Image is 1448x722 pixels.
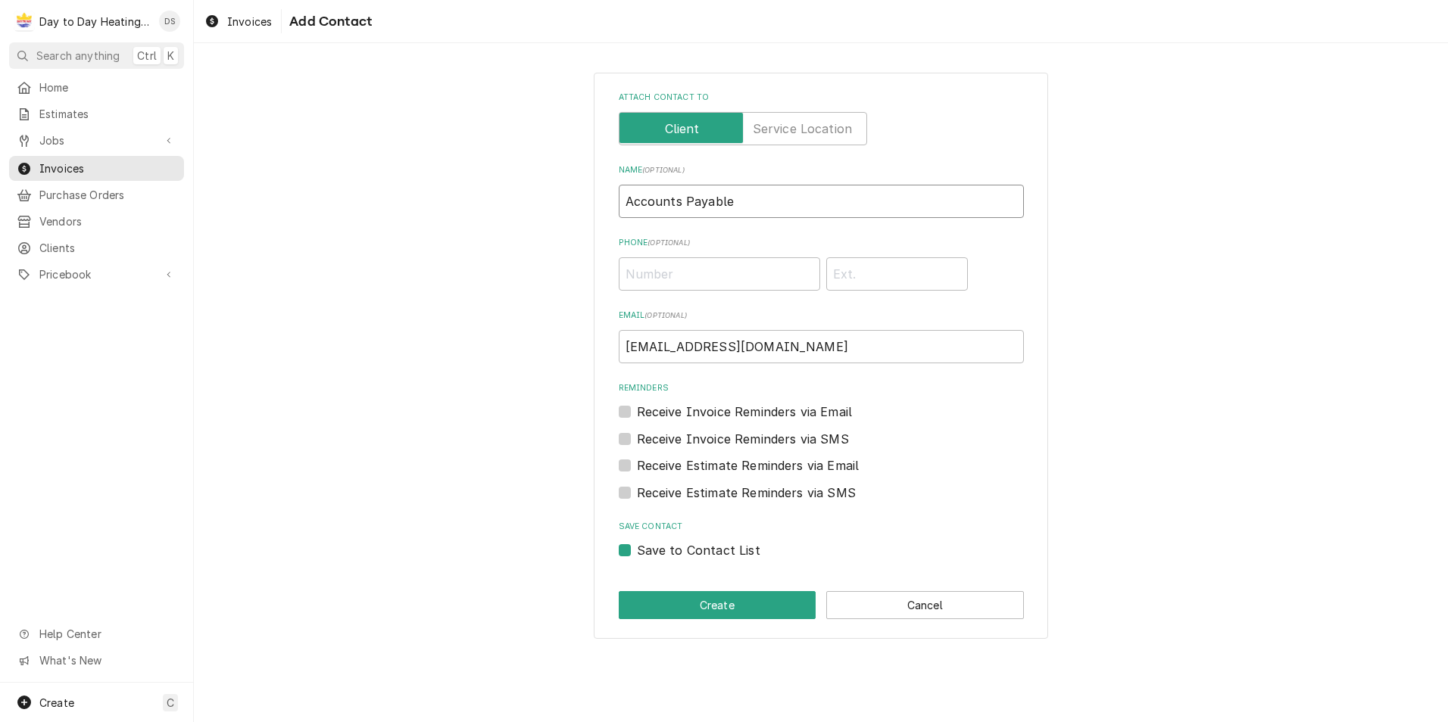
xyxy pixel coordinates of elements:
[594,73,1048,639] div: Contact Create/Update
[637,456,860,475] label: Receive Estimate Reminders via Email
[14,11,35,32] div: D
[644,311,687,319] span: ( optional )
[619,164,1024,176] label: Name
[9,42,184,69] button: Search anythingCtrlK
[9,182,184,207] a: Purchase Orders
[36,48,120,64] span: Search anything
[619,237,1024,291] div: Phone
[39,14,151,30] div: Day to Day Heating and Cooling
[39,160,176,176] span: Invoices
[619,310,1024,322] label: Email
[637,403,853,421] label: Receive Invoice Reminders via Email
[39,266,154,282] span: Pricebook
[619,591,1024,619] div: Button Group
[619,92,1024,104] label: Attach contact to
[39,79,176,95] span: Home
[619,92,1024,145] div: Attach contact to
[9,648,184,673] a: Go to What's New
[9,156,184,181] a: Invoices
[648,238,690,247] span: ( optional )
[9,128,184,153] a: Go to Jobs
[637,484,856,502] label: Receive Estimate Reminders via SMS
[9,101,184,126] a: Estimates
[9,209,184,234] a: Vendors
[137,48,157,64] span: Ctrl
[39,106,176,122] span: Estimates
[39,187,176,203] span: Purchase Orders
[285,11,372,32] span: Add Contact
[39,213,176,229] span: Vendors
[159,11,180,32] div: DS
[9,262,184,287] a: Go to Pricebook
[39,696,74,709] span: Create
[826,257,968,291] input: Ext.
[619,164,1024,218] div: Name
[619,591,816,619] button: Create
[619,521,1024,533] label: Save Contact
[619,310,1024,363] div: Email
[9,621,184,646] a: Go to Help Center
[198,9,278,34] a: Invoices
[9,235,184,260] a: Clients
[39,240,176,256] span: Clients
[642,166,685,174] span: ( optional )
[637,541,760,559] label: Save to Contact List
[39,626,175,642] span: Help Center
[39,652,175,668] span: What's New
[619,591,1024,619] div: Button Group Row
[159,11,180,32] div: David Silvestre's Avatar
[39,132,154,148] span: Jobs
[619,257,820,291] input: Number
[619,382,1024,394] label: Reminders
[619,382,1024,421] div: Reminders
[619,92,1024,559] div: Contact Edit Form
[14,11,35,32] div: Day to Day Heating and Cooling's Avatar
[637,430,849,448] label: Receive Invoice Reminders via SMS
[167,48,174,64] span: K
[619,521,1024,559] div: Ephemeral Contact
[227,14,272,30] span: Invoices
[826,591,1024,619] button: Cancel
[9,75,184,100] a: Home
[619,237,1024,249] label: Phone
[167,695,174,711] span: C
